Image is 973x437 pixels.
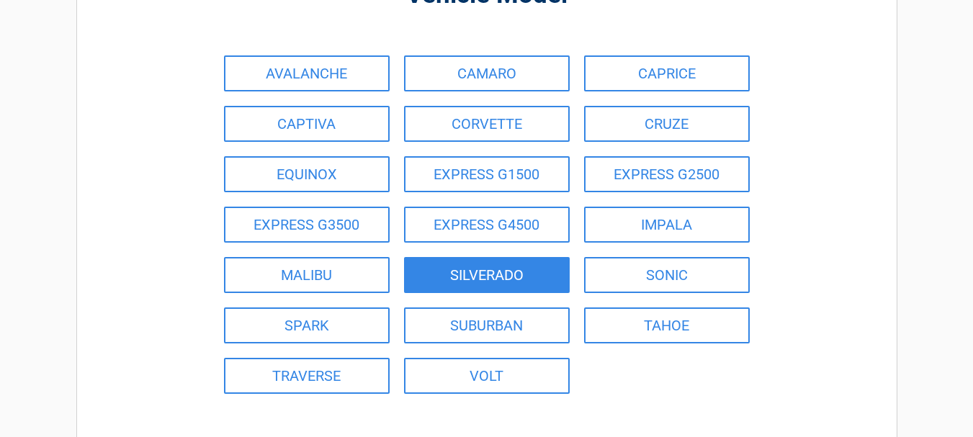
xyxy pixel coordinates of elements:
a: CAPTIVA [224,106,390,142]
a: TRAVERSE [224,358,390,394]
a: EXPRESS G1500 [404,156,570,192]
a: MALIBU [224,257,390,293]
a: SUBURBAN [404,307,570,343]
a: IMPALA [584,207,750,243]
a: CAPRICE [584,55,750,91]
a: AVALANCHE [224,55,390,91]
a: SPARK [224,307,390,343]
a: EQUINOX [224,156,390,192]
a: CORVETTE [404,106,570,142]
a: SILVERADO [404,257,570,293]
a: VOLT [404,358,570,394]
a: EXPRESS G4500 [404,207,570,243]
a: EXPRESS G3500 [224,207,390,243]
a: SONIC [584,257,750,293]
a: CAMARO [404,55,570,91]
a: CRUZE [584,106,750,142]
a: EXPRESS G2500 [584,156,750,192]
a: TAHOE [584,307,750,343]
